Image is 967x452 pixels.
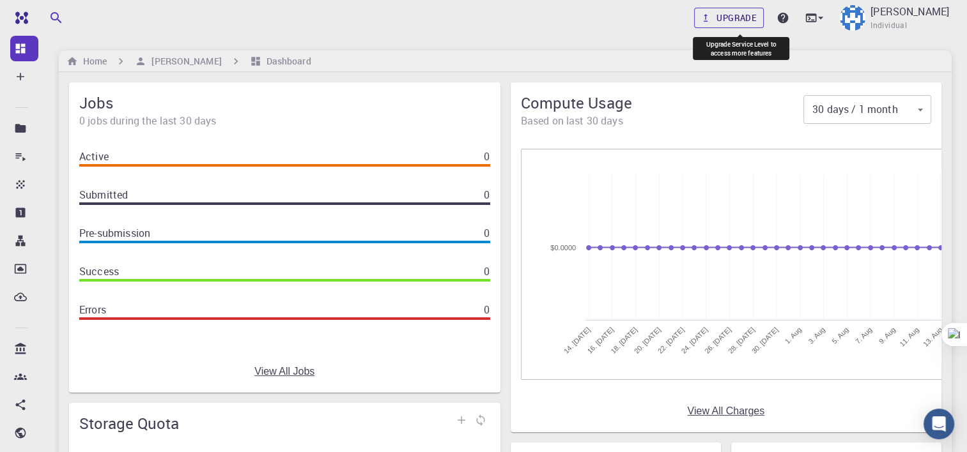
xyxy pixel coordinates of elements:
tspan: 18. [DATE] [609,326,638,355]
p: 0 [484,187,490,202]
p: Submitted [79,187,128,202]
img: Renuga Devi K [840,5,865,31]
p: Success [79,264,119,279]
p: 0 [484,225,490,241]
tspan: 22. [DATE] [656,326,685,355]
tspan: 28. [DATE] [726,326,755,355]
tspan: 1. Aug [783,326,803,345]
span: 0 jobs during the last 30 days [79,113,490,128]
tspan: 5. Aug [830,326,850,345]
text: $0.0000 [550,244,576,252]
span: Storage Quota [79,413,452,433]
tspan: 7. Aug [853,326,873,345]
p: Pre-submission [79,225,150,241]
h6: Dashboard [261,54,311,68]
h6: Home [78,54,107,68]
a: View All Charges [687,405,764,417]
h6: [PERSON_NAME] [146,54,221,68]
tspan: 13. Aug [921,326,943,348]
p: 0 [484,302,490,317]
tspan: 9. Aug [877,326,897,345]
a: Upgrade [694,8,764,28]
span: Support [26,9,72,20]
span: Individual [870,19,907,32]
span: Jobs [79,93,490,113]
tspan: 26. [DATE] [702,326,732,355]
span: Compute Usage [521,93,804,113]
p: Errors [79,302,106,317]
tspan: 14. [DATE] [562,326,591,355]
p: 0 [484,149,490,164]
tspan: 11. Aug [897,326,920,348]
tspan: 20. [DATE] [632,326,661,355]
tspan: 3. Aug [807,326,826,345]
span: Based on last 30 days [521,113,804,128]
div: Open Intercom Messenger [924,409,954,439]
tspan: 24. [DATE] [679,326,709,355]
p: 0 [484,264,490,279]
img: logo [10,11,28,24]
p: [PERSON_NAME] [870,4,949,19]
div: 30 days / 1 month [803,97,931,123]
tspan: 30. [DATE] [750,326,779,355]
nav: breadcrumb [64,54,314,68]
tspan: 16. [DATE] [585,326,615,355]
a: View All Jobs [254,366,314,377]
p: Active [79,149,109,164]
